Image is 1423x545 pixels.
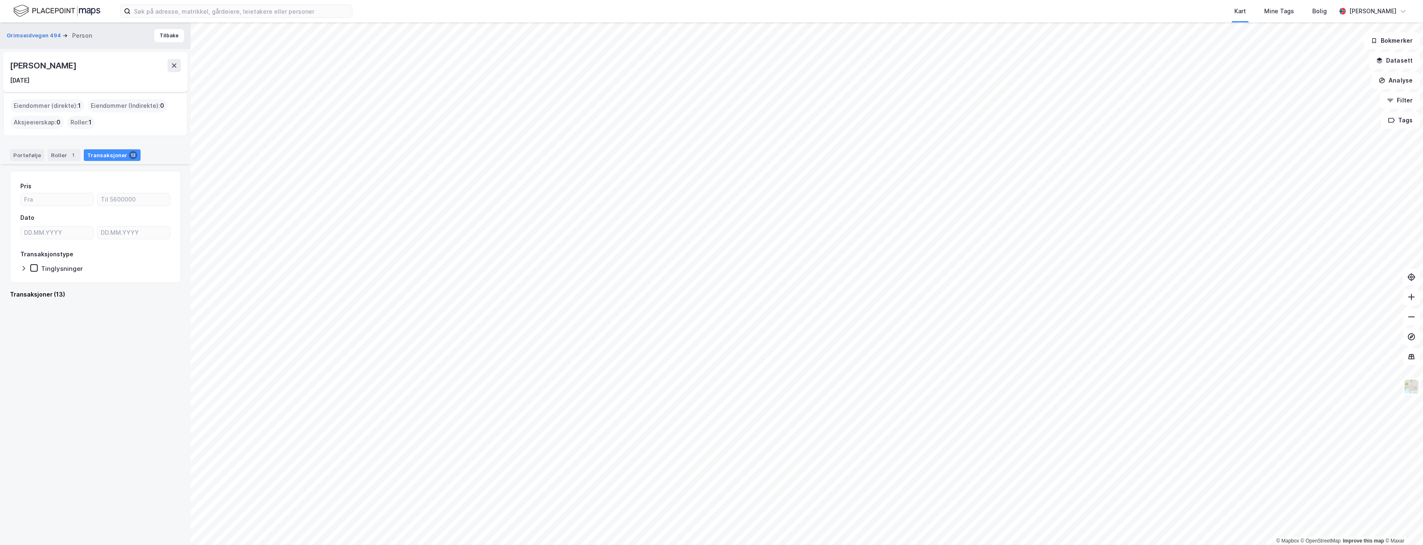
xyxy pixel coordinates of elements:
span: 0 [56,117,61,127]
span: 1 [89,117,92,127]
div: Transaksjoner [84,149,141,161]
img: Z [1404,379,1419,394]
a: OpenStreetMap [1301,538,1341,544]
button: Tags [1381,112,1420,129]
div: 1 [69,151,77,159]
button: Datasett [1369,52,1420,69]
div: Aksjeeierskap : [10,116,64,129]
div: [PERSON_NAME] [1349,6,1396,16]
input: Til 5600000 [97,193,170,206]
div: [PERSON_NAME] [10,59,78,72]
div: Transaksjonstype [20,249,73,259]
div: Transaksjoner (13) [10,290,181,299]
a: Mapbox [1276,538,1299,544]
div: Portefølje [10,149,44,161]
button: Analyse [1372,72,1420,89]
input: DD.MM.YYYY [97,226,170,239]
span: 1 [78,101,81,111]
input: Søk på adresse, matrikkel, gårdeiere, leietakere eller personer [131,5,352,17]
div: Roller [48,149,80,161]
iframe: Chat Widget [1382,505,1423,545]
button: Grimseidvegen 494 [7,32,63,40]
div: [DATE] [10,75,29,85]
div: Pris [20,181,32,191]
button: Tilbake [154,29,184,42]
div: Mine Tags [1264,6,1294,16]
input: DD.MM.YYYY [21,226,93,239]
a: Improve this map [1343,538,1384,544]
div: Eiendommer (direkte) : [10,99,84,112]
span: 0 [160,101,164,111]
div: Tinglysninger [41,265,83,272]
div: Bolig [1312,6,1327,16]
div: Eiendommer (Indirekte) : [87,99,168,112]
div: Person [72,31,92,41]
img: logo.f888ab2527a4732fd821a326f86c7f29.svg [13,4,100,18]
div: 13 [129,151,137,159]
div: Kart [1234,6,1246,16]
div: Roller : [67,116,95,129]
button: Filter [1380,92,1420,109]
div: Dato [20,213,34,223]
input: Fra [21,193,93,206]
button: Bokmerker [1364,32,1420,49]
